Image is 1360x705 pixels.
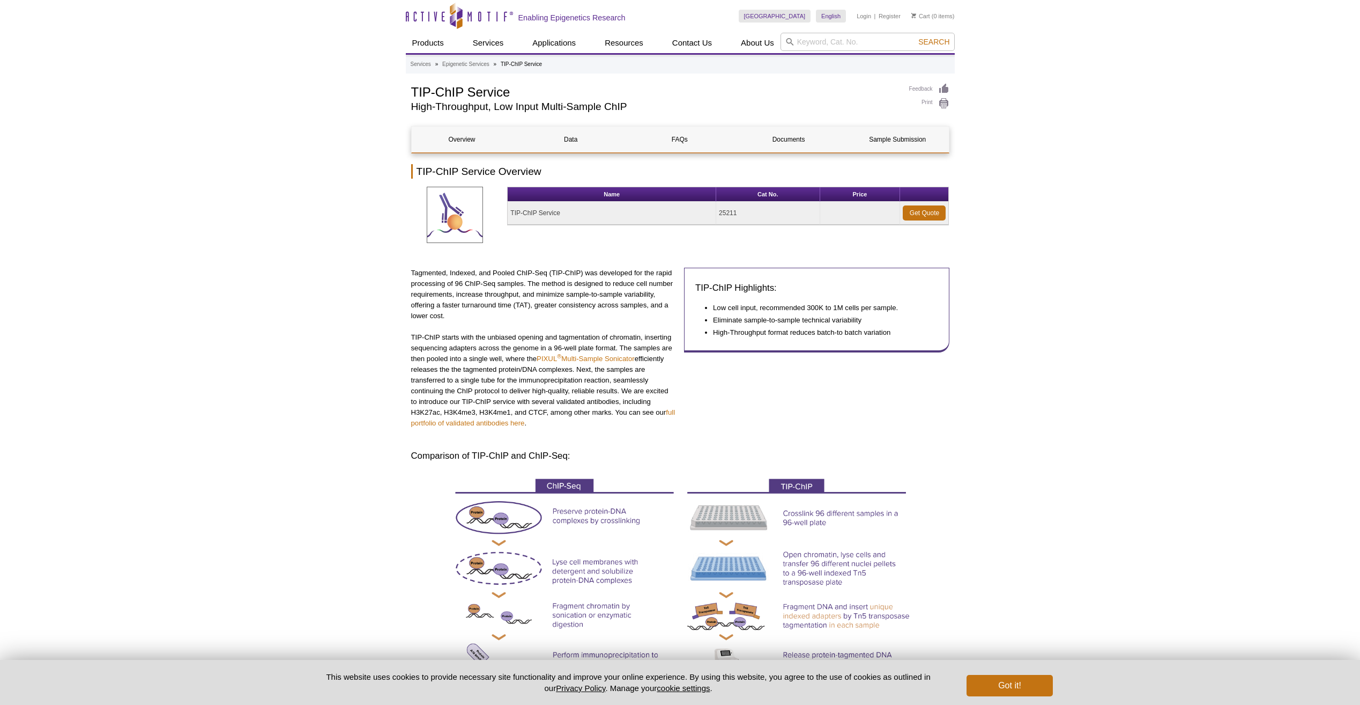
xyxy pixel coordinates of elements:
[874,10,876,23] li: |
[911,13,916,18] img: Your Cart
[412,127,512,152] a: Overview
[598,33,650,53] a: Resources
[739,10,811,23] a: [GEOGRAPHIC_DATA]
[557,353,561,359] sup: ®
[411,60,431,69] a: Services
[537,355,635,363] a: PIXUL®Multi-Sample Sonicator
[501,61,542,67] li: TIP-ChIP Service
[820,187,901,202] th: Price
[738,127,839,152] a: Documents
[909,83,949,95] a: Feedback
[713,315,927,326] li: Eliminate sample-to-sample technical variability
[508,187,716,202] th: Name
[494,61,497,67] li: »
[508,202,716,225] td: TIP-ChIP Service
[816,10,846,23] a: English
[781,33,955,51] input: Keyword, Cat. No.
[911,10,955,23] li: (0 items)
[918,38,949,46] span: Search
[556,684,605,693] a: Privacy Policy
[521,127,621,152] a: Data
[666,33,718,53] a: Contact Us
[411,164,949,179] h2: TIP-ChIP Service Overview
[695,282,938,295] h3: TIP-ChIP Highlights:
[427,187,483,243] img: TIP-ChIP Service
[411,268,677,321] p: Tagmented, Indexed, and Pooled ChIP-Seq (TIP-ChIP) was developed for the rapid processing of 96 C...
[518,13,626,23] h2: Enabling Epigenetics Research
[857,12,871,20] a: Login
[716,187,820,202] th: Cat No.
[903,205,946,221] a: Get Quote
[967,675,1052,696] button: Got it!
[411,83,898,99] h1: TIP-ChIP Service
[406,33,450,53] a: Products
[411,450,949,462] h3: Comparison of TIP-ChIP and ChIP-Seq:
[526,33,582,53] a: Applications
[909,98,949,109] a: Print
[435,61,439,67] li: »
[734,33,781,53] a: About Us
[716,202,820,225] td: 25211
[411,102,898,112] h2: High-Throughput, Low Input Multi-Sample ChIP
[629,127,730,152] a: FAQs
[847,127,948,152] a: Sample Submission
[308,671,949,694] p: This website uses cookies to provide necessary site functionality and improve your online experie...
[657,684,710,693] button: cookie settings
[879,12,901,20] a: Register
[713,303,927,313] li: Low cell input, recommended 300K to 1M cells per sample.
[411,332,677,429] p: TIP-ChIP starts with the unbiased opening and tagmentation of chromatin, inserting sequencing ada...
[466,33,510,53] a: Services
[713,327,927,338] li: High-Throughput format reduces batch-to batch variation
[911,12,930,20] a: Cart
[442,60,489,69] a: Epigenetic Services
[915,37,953,47] button: Search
